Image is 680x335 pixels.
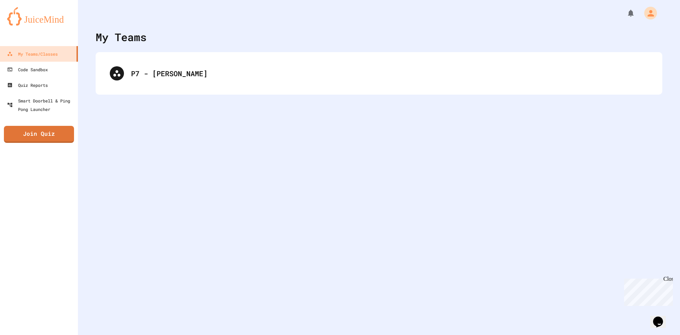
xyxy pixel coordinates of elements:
[4,126,74,143] a: Join Quiz
[7,96,75,113] div: Smart Doorbell & Ping Pong Launcher
[7,7,71,26] img: logo-orange.svg
[650,307,673,328] iframe: chat widget
[96,29,147,45] div: My Teams
[7,81,48,89] div: Quiz Reports
[7,50,58,58] div: My Teams/Classes
[621,276,673,306] iframe: chat widget
[613,7,637,19] div: My Notifications
[131,68,648,79] div: P7 - [PERSON_NAME]
[103,59,655,88] div: P7 - [PERSON_NAME]
[637,5,659,21] div: My Account
[7,65,48,74] div: Code Sandbox
[3,3,49,45] div: Chat with us now!Close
